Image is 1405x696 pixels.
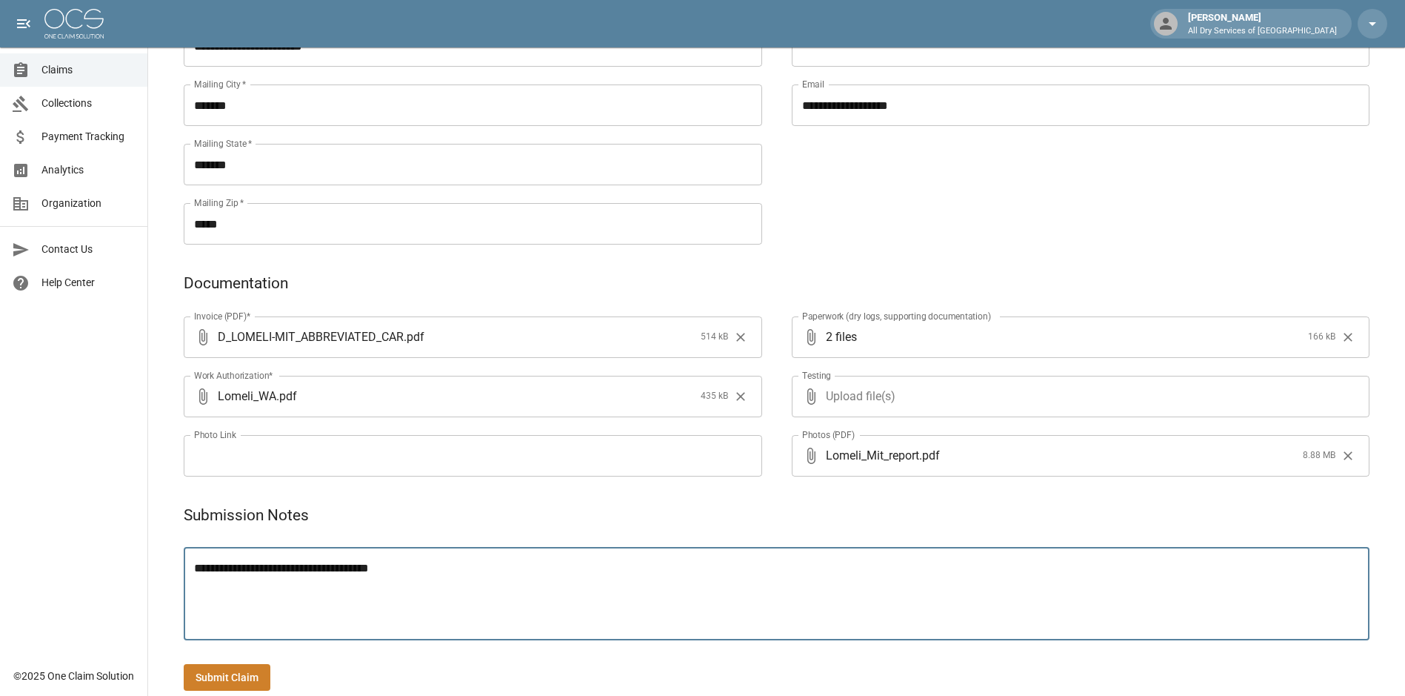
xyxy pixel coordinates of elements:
[41,96,136,111] span: Collections
[41,275,136,291] span: Help Center
[826,316,1303,358] span: 2 files
[41,162,136,178] span: Analytics
[802,310,991,322] label: Paperwork (dry logs, supporting documentation)
[44,9,104,39] img: ocs-logo-white-transparent.png
[701,330,728,345] span: 514 kB
[1182,10,1343,37] div: [PERSON_NAME]
[194,428,236,441] label: Photo Link
[218,328,404,345] span: D_LOMELI-MIT_ABBREVIATED_CAR
[41,196,136,211] span: Organization
[730,385,752,408] button: Clear
[218,388,276,405] span: Lomeli_WA
[730,326,752,348] button: Clear
[802,428,855,441] label: Photos (PDF)
[1308,330,1335,345] span: 166 kB
[1303,448,1335,463] span: 8.88 MB
[826,376,1330,417] span: Upload file(s)
[404,328,424,345] span: . pdf
[194,196,244,209] label: Mailing Zip
[802,78,824,90] label: Email
[184,664,270,692] button: Submit Claim
[1337,445,1359,467] button: Clear
[194,369,273,382] label: Work Authorization*
[41,242,136,257] span: Contact Us
[826,447,919,464] span: Lomeli_Mit_report
[919,447,940,464] span: . pdf
[276,388,297,405] span: . pdf
[194,78,247,90] label: Mailing City
[701,389,728,404] span: 435 kB
[1337,326,1359,348] button: Clear
[41,62,136,78] span: Claims
[194,137,252,150] label: Mailing State
[194,310,251,322] label: Invoice (PDF)*
[13,669,134,683] div: © 2025 One Claim Solution
[802,369,831,382] label: Testing
[9,9,39,39] button: open drawer
[1188,25,1337,38] p: All Dry Services of [GEOGRAPHIC_DATA]
[41,129,136,145] span: Payment Tracking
